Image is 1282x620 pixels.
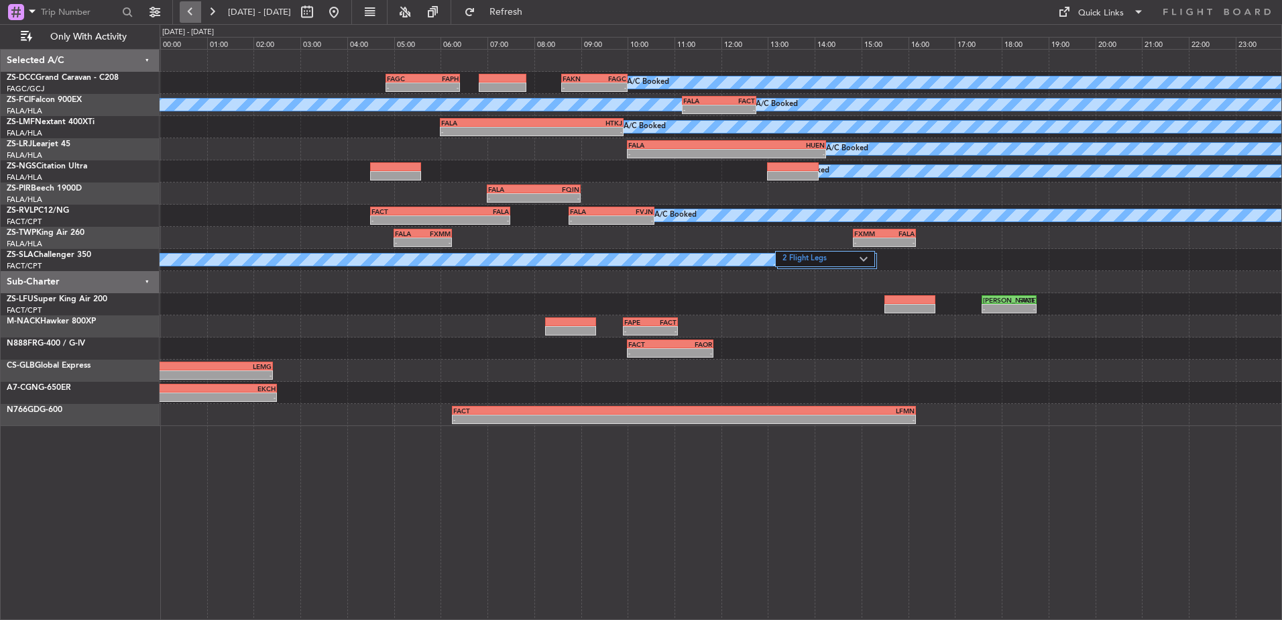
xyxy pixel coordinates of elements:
a: ZS-DCCGrand Caravan - C208 [7,74,119,82]
div: 18:00 [1002,37,1049,49]
div: FALA [488,185,534,193]
div: FAGC [594,74,626,83]
div: HUEN [727,141,825,149]
div: Quick Links [1078,7,1124,20]
div: 02:00 [253,37,300,49]
div: - [453,415,684,423]
div: A/C Booked [654,205,697,225]
div: FAPH [422,74,458,83]
a: ZS-FCIFalcon 900EX [7,96,82,104]
div: FALA [441,119,532,127]
div: A/C Booked [826,139,868,159]
span: ZS-LRJ [7,140,32,148]
div: - [387,83,422,91]
a: FACT/CPT [7,217,42,227]
a: ZS-TWPKing Air 260 [7,229,84,237]
a: ZS-LFUSuper King Air 200 [7,295,107,303]
span: N766GD [7,406,40,414]
span: M-NACK [7,317,40,325]
a: ZS-LRJLearjet 45 [7,140,70,148]
a: ZS-NGSCitation Ultra [7,162,87,170]
a: FALA/HLA [7,106,42,116]
div: - [719,105,754,113]
div: - [684,415,915,423]
a: A7-CGNG-650ER [7,384,71,392]
label: 2 Flight Legs [782,254,860,265]
a: FALA/HLA [7,195,42,205]
span: ZS-SLA [7,251,34,259]
div: 17:00 [955,37,1002,49]
div: - [594,83,626,91]
span: ZS-LFU [7,295,34,303]
span: N888FR [7,340,38,348]
div: - [683,105,719,113]
div: 14:00 [815,37,862,49]
div: 09:00 [581,37,628,49]
div: - [422,238,451,246]
div: - [441,127,532,136]
div: HTKJ [532,119,622,127]
div: FAGC [387,74,422,83]
a: ZS-SLAChallenger 350 [7,251,91,259]
div: - [854,238,884,246]
span: A7-CGN [7,384,38,392]
div: - [628,150,726,158]
button: Only With Activity [15,26,145,48]
span: ZS-NGS [7,162,36,170]
div: 05:00 [394,37,441,49]
button: Refresh [458,1,538,23]
div: [DATE] - [DATE] [162,27,214,38]
div: - [650,327,677,335]
div: A/C Booked [627,72,669,93]
div: - [534,194,579,202]
div: FALA [628,141,726,149]
div: 20:00 [1096,37,1143,49]
div: 22:00 [1189,37,1236,49]
a: FAGC/GCJ [7,84,44,94]
span: ZS-TWP [7,229,36,237]
div: - [624,327,650,335]
div: 04:00 [347,37,394,49]
div: FQIN [534,185,579,193]
a: FALA/HLA [7,172,42,183]
div: - [532,127,622,136]
div: FXMM [422,229,451,238]
div: - [563,83,595,91]
div: FACT [650,318,677,326]
div: A/C Booked [756,95,798,115]
a: M-NACKHawker 800XP [7,317,96,325]
div: FVJN [611,207,653,215]
div: - [611,216,653,224]
div: 07:00 [487,37,534,49]
div: - [670,349,711,357]
div: FALA [395,229,423,238]
a: ZS-LMFNextant 400XTi [7,118,95,126]
div: FXMM [854,229,884,238]
div: - [628,349,670,357]
span: ZS-PIR [7,185,31,193]
div: 13:00 [768,37,815,49]
div: FACT [719,97,754,105]
div: 06:00 [441,37,487,49]
div: FACT [628,340,670,348]
div: A/C Booked [624,117,666,137]
div: 08:00 [534,37,581,49]
div: FALA [683,97,719,105]
span: ZS-RVL [7,207,34,215]
a: FALA/HLA [7,128,42,138]
div: [PERSON_NAME] [983,296,1009,304]
span: [DATE] - [DATE] [228,6,291,18]
span: ZS-LMF [7,118,35,126]
div: - [488,194,534,202]
div: FAPE [624,318,650,326]
div: - [371,216,441,224]
a: FALA/HLA [7,239,42,249]
span: ZS-FCI [7,96,31,104]
div: 21:00 [1142,37,1189,49]
div: FALA [441,207,510,215]
a: ZS-RVLPC12/NG [7,207,69,215]
a: FACT/CPT [7,261,42,271]
div: FALA [570,207,611,215]
div: - [570,216,611,224]
a: ZS-PIRBeech 1900D [7,185,82,193]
